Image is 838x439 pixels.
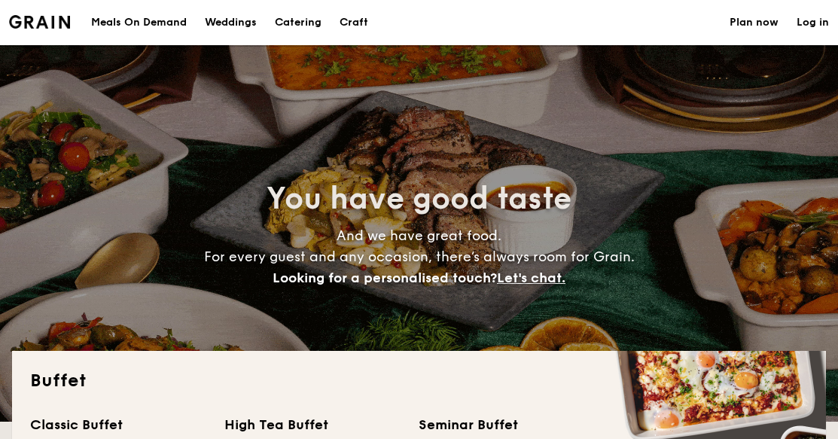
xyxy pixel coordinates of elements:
[497,270,565,286] span: Let's chat.
[30,414,206,435] div: Classic Buffet
[224,414,401,435] div: High Tea Buffet
[267,181,571,217] span: You have good taste
[419,414,595,435] div: Seminar Buffet
[273,270,497,286] span: Looking for a personalised touch?
[9,15,70,29] img: Grain
[30,369,808,393] h2: Buffet
[9,15,70,29] a: Logotype
[204,227,635,286] span: And we have great food. For every guest and any occasion, there’s always room for Grain.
